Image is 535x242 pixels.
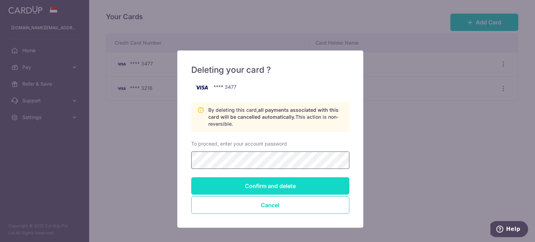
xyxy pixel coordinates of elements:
[191,64,349,76] h5: Deleting your card ?
[490,221,528,239] iframe: Opens a widget where you can find more information
[16,5,30,11] span: Help
[191,81,212,94] img: visa-761abec96037c8ab836742a37ff580f5eed1c99042f5b0e3b4741c5ac3fec333.png
[191,140,287,147] label: To proceed, enter your account password
[208,107,343,127] p: By deleting this card, This action is non-reversible.
[208,107,339,120] span: all payments associated with this card will be cancelled automatically.
[191,177,349,195] input: Confirm and delete
[191,196,349,214] button: Close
